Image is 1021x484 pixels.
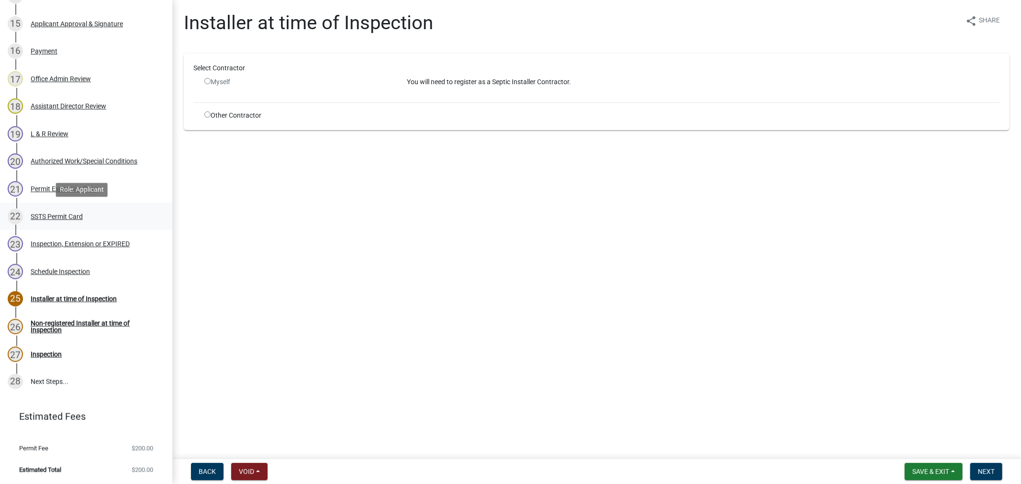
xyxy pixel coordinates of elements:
[8,374,23,389] div: 28
[31,268,90,275] div: Schedule Inspection
[970,463,1002,480] button: Next
[31,351,62,358] div: Inspection
[8,347,23,362] div: 27
[31,76,91,82] div: Office Admin Review
[239,468,254,475] span: Void
[31,296,117,302] div: Installer at time of Inspection
[965,15,977,27] i: share
[8,209,23,224] div: 22
[8,154,23,169] div: 20
[8,181,23,197] div: 21
[31,213,83,220] div: SSTS Permit Card
[979,15,1000,27] span: Share
[905,463,963,480] button: Save & Exit
[197,110,400,121] div: Other Contractor
[8,71,23,87] div: 17
[184,11,433,34] h1: Installer at time of Inspection
[199,468,216,475] span: Back
[912,468,949,475] span: Save & Exit
[31,21,123,27] div: Applicant Approval & Signature
[132,467,153,473] span: $200.00
[31,158,137,165] div: Authorized Work/Special Conditions
[132,445,153,451] span: $200.00
[8,236,23,252] div: 23
[31,320,157,333] div: Non-registered Installer at time of Inspection
[56,183,108,197] div: Role: Applicant
[8,44,23,59] div: 16
[31,241,130,247] div: Inspection, Extension or EXPIRED
[8,99,23,114] div: 18
[8,319,23,334] div: 26
[978,468,995,475] span: Next
[186,63,1007,73] div: Select Contractor
[407,77,1000,87] p: You will need to register as a Septic Installer Contractor.
[31,103,106,110] div: Assistant Director Review
[8,126,23,142] div: 19
[204,77,393,87] div: Myself
[19,445,48,451] span: Permit Fee
[8,291,23,307] div: 25
[8,264,23,279] div: 24
[19,467,61,473] span: Estimated Total
[191,463,224,480] button: Back
[31,48,57,55] div: Payment
[958,11,1008,30] button: shareShare
[31,131,68,137] div: L & R Review
[8,16,23,32] div: 15
[31,186,97,192] div: Permit Expiration Date
[8,407,157,426] a: Estimated Fees
[231,463,268,480] button: Void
